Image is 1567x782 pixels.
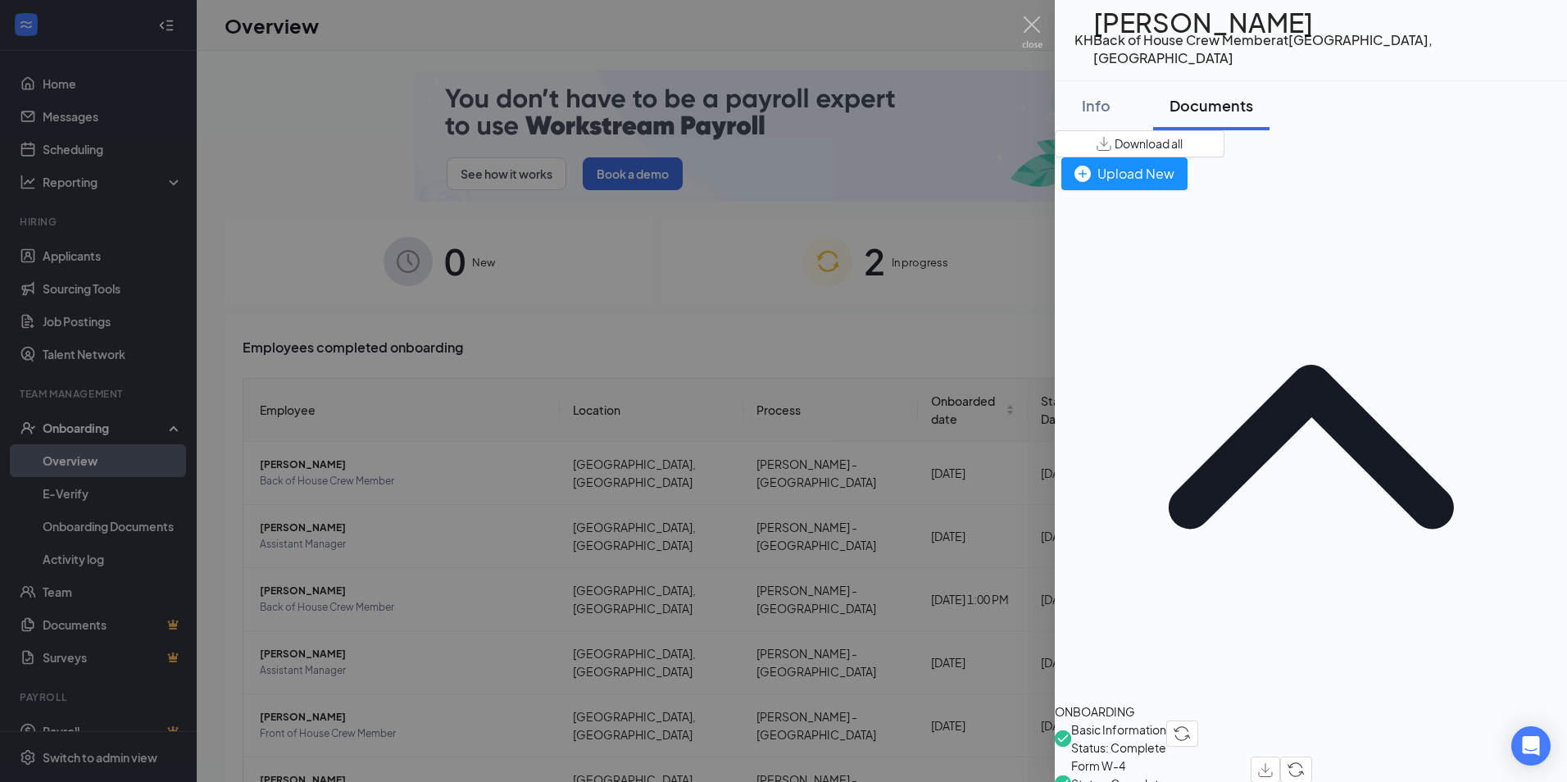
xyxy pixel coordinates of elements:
svg: ChevronUp [1055,190,1567,702]
h1: [PERSON_NAME] [1093,13,1547,31]
div: ONBOARDING [1055,702,1567,721]
div: Back of House Crew Member at [GEOGRAPHIC_DATA], [GEOGRAPHIC_DATA] [1093,31,1547,67]
div: Open Intercom Messenger [1511,726,1551,766]
button: Download all [1055,130,1224,157]
div: Info [1071,95,1120,116]
div: Documents [1170,95,1253,116]
span: Form W-4 [1071,757,1251,775]
span: Basic Information [1071,721,1166,739]
span: Status: Complete [1071,739,1166,757]
button: Upload New [1061,157,1188,190]
span: Download all [1115,135,1183,152]
div: Upload New [1074,163,1174,184]
div: KH [1074,31,1093,49]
